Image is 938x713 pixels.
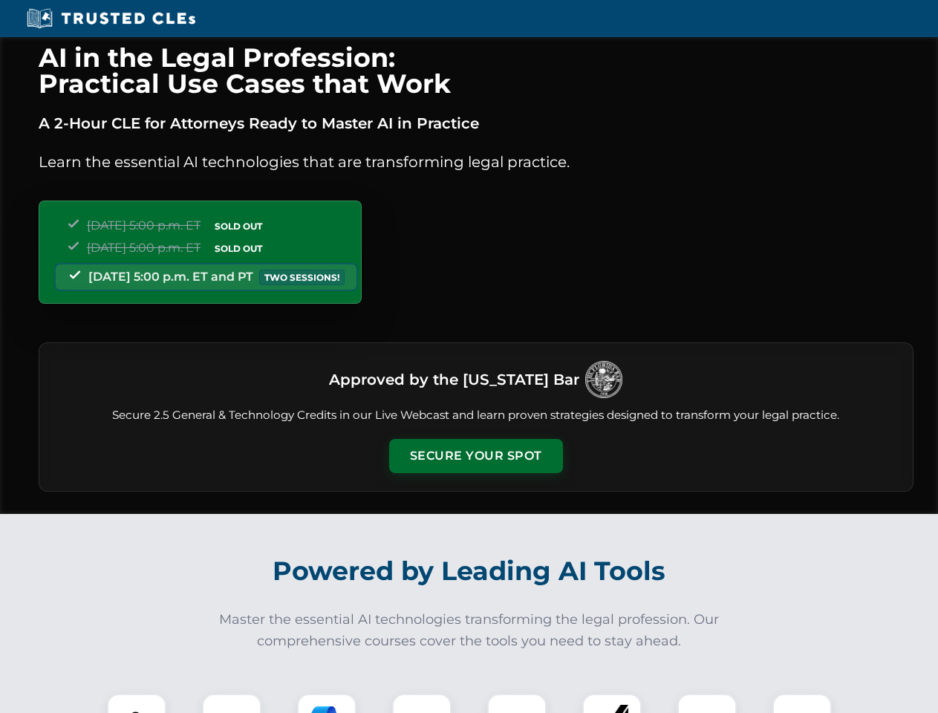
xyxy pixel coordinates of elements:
button: Secure Your Spot [389,439,563,473]
span: SOLD OUT [209,241,267,256]
p: A 2-Hour CLE for Attorneys Ready to Master AI in Practice [39,111,913,135]
span: [DATE] 5:00 p.m. ET [87,218,201,232]
span: SOLD OUT [209,218,267,234]
h2: Powered by Leading AI Tools [58,545,881,597]
p: Learn the essential AI technologies that are transforming legal practice. [39,150,913,174]
img: Trusted CLEs [22,7,200,30]
p: Secure 2.5 General & Technology Credits in our Live Webcast and learn proven strategies designed ... [57,407,895,424]
p: Master the essential AI technologies transforming the legal profession. Our comprehensive courses... [209,609,729,652]
h3: Approved by the [US_STATE] Bar [329,366,579,393]
h1: AI in the Legal Profession: Practical Use Cases that Work [39,45,913,97]
img: Logo [585,361,622,398]
span: [DATE] 5:00 p.m. ET [87,241,201,255]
